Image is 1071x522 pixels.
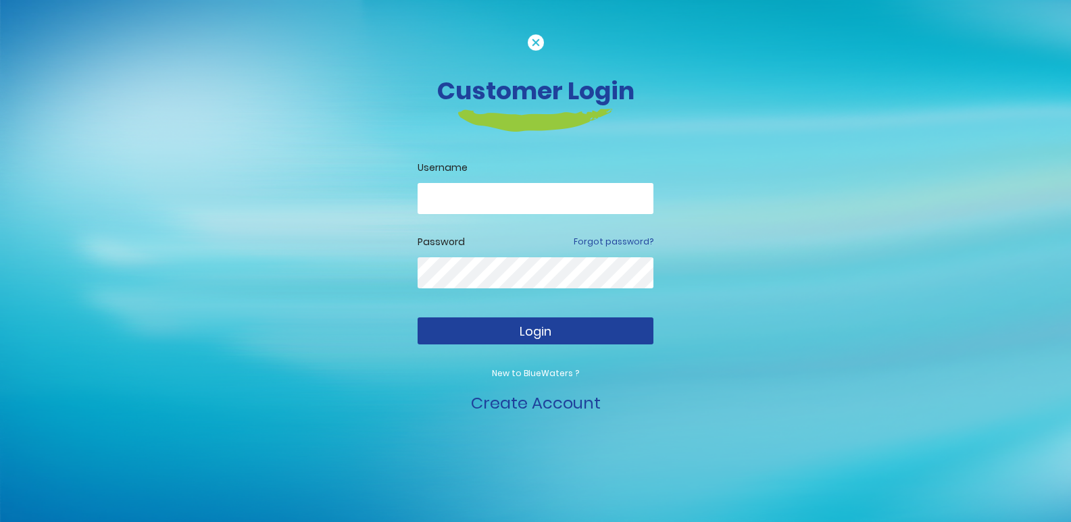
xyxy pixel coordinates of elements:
[458,109,613,132] img: login-heading-border.png
[161,76,911,105] h3: Customer Login
[528,34,544,51] img: cancel
[418,317,653,344] button: Login
[418,367,653,380] p: New to BlueWaters ?
[520,323,551,340] span: Login
[574,236,653,248] a: Forgot password?
[418,235,465,249] label: Password
[418,161,653,175] label: Username
[471,392,601,414] a: Create Account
